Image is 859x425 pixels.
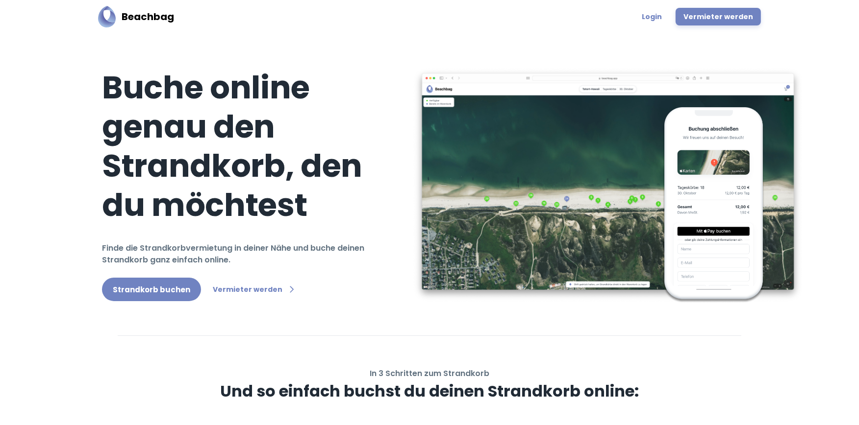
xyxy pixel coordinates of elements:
h5: Beachbag [122,9,174,24]
a: Strandkorb buchen [102,278,201,301]
h6: Finde die Strandkorbvermietung in deiner Nähe und buche deinen Strandkorb ganz einfach online. [102,242,372,266]
a: Login [636,8,668,25]
a: BeachbagBeachbag [98,6,174,27]
a: Vermieter werden [676,8,761,25]
img: Beachbag Checkout Phone [662,107,765,303]
a: Vermieter werden [209,281,298,298]
h3: Und so einfach buchst du deinen Strandkorb online: [102,379,757,403]
img: Beachbag Map [412,67,804,304]
h6: In 3 Schritten zum Strandkorb [102,368,757,379]
h1: Buche online genau den Strandkorb, den du möchtest [102,68,396,231]
img: Beachbag [98,6,116,27]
